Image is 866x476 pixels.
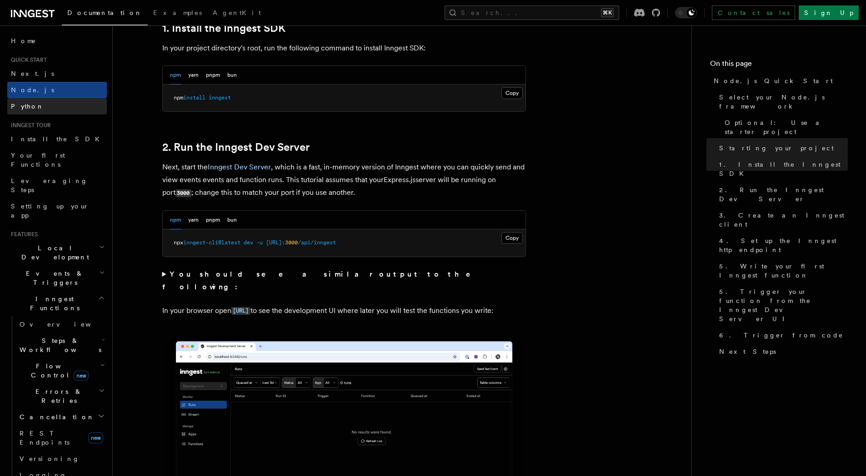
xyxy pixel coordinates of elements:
a: 5. Write your first Inngest function [716,258,848,283]
a: REST Endpointsnew [16,425,107,451]
span: Leveraging Steps [11,177,88,193]
span: Next Steps [719,347,776,356]
span: Home [11,36,36,45]
button: bun [227,66,237,84]
span: 5. Write your first Inngest function [719,262,848,280]
kbd: ⌘K [601,8,614,17]
span: Next.js [11,70,54,77]
code: [URL] [231,307,250,315]
button: bun [227,211,237,229]
p: In your browser open to see the development UI where later you will test the functions you write: [162,304,526,317]
span: new [74,371,89,381]
a: Documentation [62,3,148,25]
a: 1. Install the Inngest SDK [162,22,285,35]
span: Errors & Retries [16,387,99,405]
span: install [183,94,205,101]
span: npx [174,239,183,246]
a: Setting up your app [7,198,107,223]
a: Examples [148,3,207,25]
span: Documentation [67,9,142,16]
a: Node.js [7,82,107,98]
span: npm [174,94,183,101]
span: inngest-cli@latest [183,239,240,246]
span: Cancellation [16,412,95,421]
button: pnpm [206,211,220,229]
button: Toggle dark mode [675,7,697,18]
span: -u [256,239,263,246]
span: Local Development [7,243,99,262]
a: 5. Trigger your function from the Inngest Dev Server UI [716,283,848,327]
summary: You should see a similar output to the following: [162,268,526,293]
span: 2. Run the Inngest Dev Server [719,185,848,203]
span: 3000 [285,239,298,246]
button: Cancellation [16,409,107,425]
span: 1. Install the Inngest SDK [719,160,848,178]
span: REST Endpoints [20,430,70,446]
p: In your project directory's root, run the following command to install Inngest SDK: [162,42,526,55]
a: Starting your project [716,140,848,156]
span: 4. Set up the Inngest http endpoint [719,236,848,254]
span: Starting your project [719,144,834,153]
span: inngest [209,94,231,101]
button: yarn [188,66,199,84]
p: Next, start the , which is a fast, in-memory version of Inngest where you can quickly send and vi... [162,161,526,199]
a: Next Steps [716,343,848,360]
button: Flow Controlnew [16,358,107,383]
span: [URL]: [266,239,285,246]
span: Examples [153,9,202,16]
a: AgentKit [207,3,266,25]
a: Optional: Use a starter project [721,114,848,140]
span: 6. Trigger from code [719,331,843,340]
a: Sign Up [799,5,859,20]
span: /api/inngest [298,239,336,246]
span: Overview [20,321,113,328]
button: Copy [501,232,523,244]
span: Flow Control [16,362,100,380]
a: 2. Run the Inngest Dev Server [716,182,848,207]
span: AgentKit [213,9,261,16]
code: 3000 [175,189,191,197]
strong: You should see a similar output to the following: [162,270,484,291]
a: [URL] [231,306,250,315]
button: Search...⌘K [445,5,619,20]
a: Install the SDK [7,131,107,147]
a: Home [7,33,107,49]
span: Node.js Quick Start [714,76,833,85]
span: Your first Functions [11,152,65,168]
a: Select your Node.js framework [716,89,848,114]
button: Steps & Workflows [16,332,107,358]
button: npm [170,211,181,229]
a: 3. Create an Inngest client [716,207,848,233]
span: Inngest Functions [7,294,98,312]
a: Python [7,98,107,114]
span: dev [244,239,253,246]
span: new [88,432,103,443]
button: yarn [188,211,199,229]
button: Errors & Retries [16,383,107,409]
a: Inngest Dev Server [208,163,271,171]
a: 6. Trigger from code [716,327,848,343]
span: Features [7,231,38,238]
a: Overview [16,316,107,332]
span: Setting up your app [11,203,89,219]
span: Events & Triggers [7,269,99,287]
span: Inngest tour [7,122,51,129]
span: Quick start [7,56,47,64]
button: Local Development [7,240,107,265]
span: Versioning [20,455,80,462]
a: Leveraging Steps [7,173,107,198]
span: Steps & Workflows [16,336,101,354]
span: 3. Create an Inngest client [719,211,848,229]
a: 1. Install the Inngest SDK [716,156,848,182]
button: Events & Triggers [7,265,107,291]
a: Contact sales [712,5,795,20]
h4: On this page [710,58,848,73]
a: Versioning [16,451,107,467]
span: Node.js [11,86,54,94]
span: Install the SDK [11,135,105,143]
button: Inngest Functions [7,291,107,316]
span: 5. Trigger your function from the Inngest Dev Server UI [719,287,848,323]
span: Python [11,103,44,110]
a: Your first Functions [7,147,107,173]
button: npm [170,66,181,84]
